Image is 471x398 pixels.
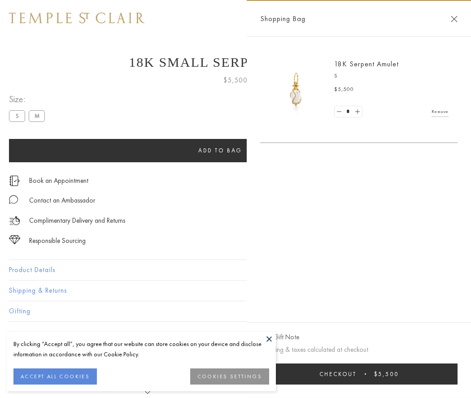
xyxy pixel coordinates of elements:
[9,176,20,186] img: icon_appointment.svg
[9,195,18,204] img: MessageIcon-01_2.svg
[334,72,449,81] p: S
[335,106,344,117] a: Set quantity to 0
[13,368,97,385] button: ACCEPT ALL COOKIES
[29,110,45,121] label: M
[334,85,354,94] span: $5,500
[9,13,144,23] img: Temple St. Clair
[319,370,357,378] span: Checkout
[334,59,399,69] a: 18K Serpent Amulet
[260,344,458,355] p: Shipping & taxes calculated at checkout
[223,74,248,86] span: $5,500
[374,370,399,378] span: $5,500
[13,339,269,359] div: By clicking “Accept all”, you agree that our website can store cookies on your device and disclos...
[269,63,323,117] img: P51836-E11SERPPV
[29,215,125,226] p: Complimentary Delivery and Returns
[9,55,462,70] h1: 18K Small Serpent Amulet
[9,281,462,301] button: Shipping & Returns
[29,176,88,186] a: Book an Appointment
[260,332,299,343] button: Add Gift Note
[260,363,458,385] button: Checkout $5,500
[9,139,432,162] button: Add to bag
[9,235,20,244] img: icon_sourcing.svg
[353,106,362,117] a: Set quantity to 2
[190,368,269,385] button: COOKIES SETTINGS
[9,215,20,226] img: icon_delivery.svg
[198,147,242,154] span: Add to bag
[29,195,95,206] div: Contact an Ambassador
[451,16,458,22] button: Close Shopping Bag
[9,92,48,107] span: Size:
[9,110,25,121] label: S
[29,235,86,247] div: Responsible Sourcing
[9,260,462,280] button: Product Details
[260,13,305,25] span: Shopping Bag
[9,301,462,321] button: Gifting
[432,107,449,117] a: Remove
